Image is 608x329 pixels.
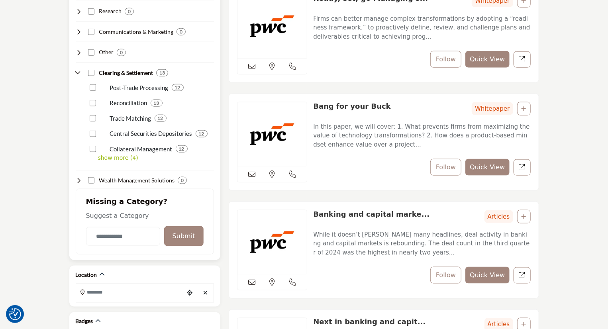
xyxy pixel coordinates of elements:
[90,115,96,121] input: Select Trade Matching checkbox
[313,102,390,111] h3: Bang for your Buck
[484,210,513,223] span: Articles
[90,100,96,106] input: Select Reconciliation checkbox
[181,178,184,183] b: 0
[172,84,184,91] div: 12 Results For Post-Trade Processing
[196,130,208,137] div: 12 Results For Central Securities Depositories
[313,318,426,327] h3: Next in banking and capital markets 2025
[86,227,160,246] input: Category Name
[151,100,163,107] div: 13 Results For Reconciliation
[155,115,167,122] div: 12 Results For Trade Matching
[99,7,122,15] h4: Research: Conducting market, financial, economic, and industry research for securities industry p...
[179,146,184,152] b: 12
[76,271,97,279] h2: Location
[9,308,21,320] img: Revisit consent button
[184,285,196,302] div: Choose your current location
[110,98,147,108] p: Reconciliation: Comparing and verifying financial records to ensure accuracy and consistency.
[98,154,214,162] p: show more (4)
[430,267,461,284] button: Follow
[522,213,526,220] a: Add To List For Resource
[313,210,430,219] h3: Banking and capital markets: US Deals 2025 outlook
[180,29,182,35] b: 0
[514,267,531,284] a: Redirect to listing
[175,85,180,90] b: 12
[158,116,163,121] b: 12
[90,84,96,91] input: Select Post-Trade Processing checkbox
[90,146,96,152] input: Select Collateral Management checkbox
[514,159,531,176] a: Redirect to listing
[88,70,94,76] input: Select Clearing & Settlement checkbox
[177,28,186,35] div: 0 Results For Communications & Marketing
[465,267,509,284] button: Quick View
[178,177,187,184] div: 0 Results For Wealth Management Solutions
[313,102,390,110] a: Bang for your Buck
[522,106,526,112] a: Add To List For Resource
[110,129,192,138] p: Central Securities Depositories: Providing secure storage and management of securities on behalf ...
[128,9,131,14] b: 0
[110,114,151,123] p: Trade Matching: Comparing and reconciling trade details between counterparties to ensure accurate...
[117,49,126,56] div: 0 Results For Other
[99,176,175,184] h4: Wealth Management Solutions: Providing comprehensive wealth management services to high-net-worth...
[156,69,168,76] div: 13 Results For Clearing & Settlement
[88,177,94,184] input: Select Wealth Management Solutions checkbox
[110,145,173,154] p: Collateral Management: Managing collateral to mitigate counterparty risk in securities transactions.
[465,159,509,176] button: Quick View
[125,8,134,15] div: 0 Results For Research
[514,51,531,68] a: Redirect to listing
[200,285,212,302] div: Clear search location
[9,308,21,320] button: Consent Preferences
[430,51,461,68] button: Follow
[99,28,173,36] h4: Communications & Marketing: Delivering marketing, public relations, and investor relations servic...
[465,51,509,68] button: Quick View
[176,145,188,153] div: 12 Results For Collateral Management
[120,50,123,55] b: 0
[99,48,114,56] h4: Other: Encompassing various other services and organizations supporting the securities industry e...
[88,29,94,35] input: Select Communications & Marketing checkbox
[313,225,530,257] a: While it doesn’t [PERSON_NAME] many headlines, deal activity in banking and capital markets is re...
[237,102,307,166] img: Bang for your Buck
[237,210,307,274] img: Banking and capital markets: US Deals 2025 outlook
[76,285,184,300] input: Search Location
[159,70,165,76] b: 13
[522,321,526,328] a: Add To List For Resource
[313,14,530,41] p: Firms can better manage complex transformations by adopting a “readiness framework,” to proactive...
[88,8,94,15] input: Select Research checkbox
[76,317,93,325] h2: Badges
[154,100,159,106] b: 13
[90,131,96,137] input: Select Central Securities Depositories checkbox
[313,230,530,257] p: While it doesn’t [PERSON_NAME] many headlines, deal activity in banking and capital markets is re...
[99,69,153,77] h4: Clearing & Settlement: Facilitating the efficient processing, clearing, and settlement of securit...
[88,49,94,56] input: Select Other checkbox
[86,197,204,211] h2: Missing a Category?
[110,83,169,92] p: Post-Trade Processing: Handling various post-trade activities, such as confirmations and reconcil...
[430,159,461,176] button: Follow
[164,226,204,246] button: Submit
[199,131,204,137] b: 12
[86,212,149,219] span: Suggest a Category
[472,102,513,116] span: Whitepaper
[313,122,530,149] p: In this paper, we will cover: 1. What prevents firms from maximizing the value of technology tran...
[313,210,430,218] a: Banking and capital marke...
[313,10,530,41] a: Firms can better manage complex transformations by adopting a “readiness framework,” to proactive...
[313,117,530,149] a: In this paper, we will cover: 1. What prevents firms from maximizing the value of technology tran...
[313,318,426,326] a: Next in banking and capit...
